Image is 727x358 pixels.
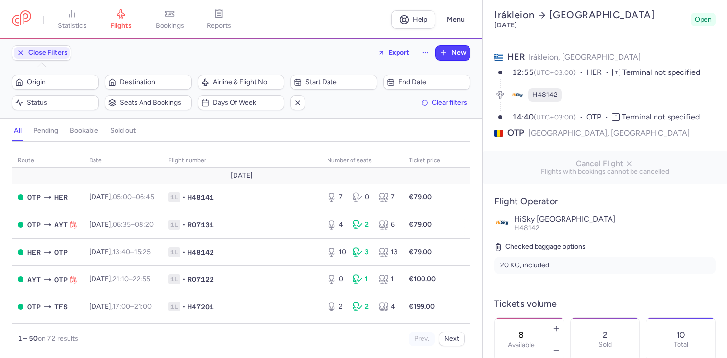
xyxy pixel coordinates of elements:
[451,49,466,57] span: New
[622,112,700,121] span: Terminal not specified
[27,219,41,230] span: Henri Coanda International, Bucharest, Romania
[89,193,154,201] span: [DATE],
[113,220,154,229] span: –
[612,69,620,76] span: T
[439,332,465,346] button: Next
[494,241,716,253] h5: Checked baggage options
[188,247,214,257] span: H48142
[113,302,152,310] span: –
[290,75,377,90] button: Start date
[27,78,95,86] span: Origin
[89,275,150,283] span: [DATE],
[327,247,345,257] div: 10
[168,247,180,257] span: 1L
[327,220,345,230] div: 4
[182,220,186,230] span: •
[188,302,214,311] span: H47201
[89,248,151,256] span: [DATE],
[38,334,78,343] span: on 72 results
[134,248,151,256] time: 15:25
[12,75,99,90] button: Origin
[12,10,31,28] a: CitizenPlane red outlined logo
[507,51,525,62] span: HER
[491,168,720,176] span: Flights with bookings cannot be cancelled
[514,215,716,224] p: HiSky [GEOGRAPHIC_DATA]
[372,45,416,61] button: Export
[436,46,470,60] button: New
[409,332,435,346] button: Prev.
[182,302,186,311] span: •
[514,224,539,232] span: H48142
[28,49,68,57] span: Close Filters
[54,219,68,230] span: Antalya, Antalya, Turkey
[33,126,58,135] h4: pending
[113,248,151,256] span: –
[18,334,38,343] strong: 1 – 50
[188,274,214,284] span: RO7122
[134,302,152,310] time: 21:00
[379,302,397,311] div: 4
[327,302,345,311] div: 2
[156,22,184,30] span: bookings
[113,193,132,201] time: 05:00
[89,302,152,310] span: [DATE],
[182,192,186,202] span: •
[188,192,214,202] span: H48141
[305,78,374,86] span: Start date
[188,220,214,230] span: RO7131
[27,192,41,203] span: Henri Coanda International, Bucharest, Romania
[110,22,132,30] span: flights
[113,248,130,256] time: 13:40
[12,153,83,168] th: route
[113,275,150,283] span: –
[27,247,41,258] span: Nikos Kazantzakis Airport, Irákleion, Greece
[413,16,427,23] span: Help
[113,193,154,201] span: –
[512,112,534,121] time: 14:40
[120,99,188,107] span: Seats and bookings
[409,302,435,310] strong: €199.00
[113,275,129,283] time: 21:10
[388,49,409,56] span: Export
[418,95,470,110] button: Clear filters
[674,341,688,349] p: Total
[508,341,535,349] label: Available
[168,220,180,230] span: 1L
[391,10,435,29] a: Help
[327,274,345,284] div: 0
[494,257,716,274] li: 20 KG, included
[14,126,22,135] h4: all
[168,192,180,202] span: 1L
[110,126,136,135] h4: sold out
[54,247,68,258] span: OTP
[511,88,524,102] figure: H4 airline logo
[612,113,620,121] span: T
[507,127,524,139] span: OTP
[353,302,371,311] div: 2
[182,274,186,284] span: •
[105,95,192,110] button: Seats and bookings
[168,302,180,311] span: 1L
[58,22,87,30] span: statistics
[532,90,558,100] span: H48142
[54,274,68,285] span: OTP
[213,78,281,86] span: Airline & Flight No.
[198,95,285,110] button: Days of week
[441,10,470,29] button: Menu
[603,330,608,340] p: 2
[409,275,436,283] strong: €100.00
[182,247,186,257] span: •
[113,220,131,229] time: 06:35
[105,75,192,90] button: Destination
[353,274,371,284] div: 1
[586,67,612,78] span: HER
[409,248,432,256] strong: €79.00
[353,247,371,257] div: 3
[133,275,150,283] time: 22:55
[327,192,345,202] div: 7
[70,126,98,135] h4: bookable
[494,196,716,207] h4: Flight Operator
[135,220,154,229] time: 08:20
[494,21,517,29] time: [DATE]
[230,172,252,180] span: [DATE]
